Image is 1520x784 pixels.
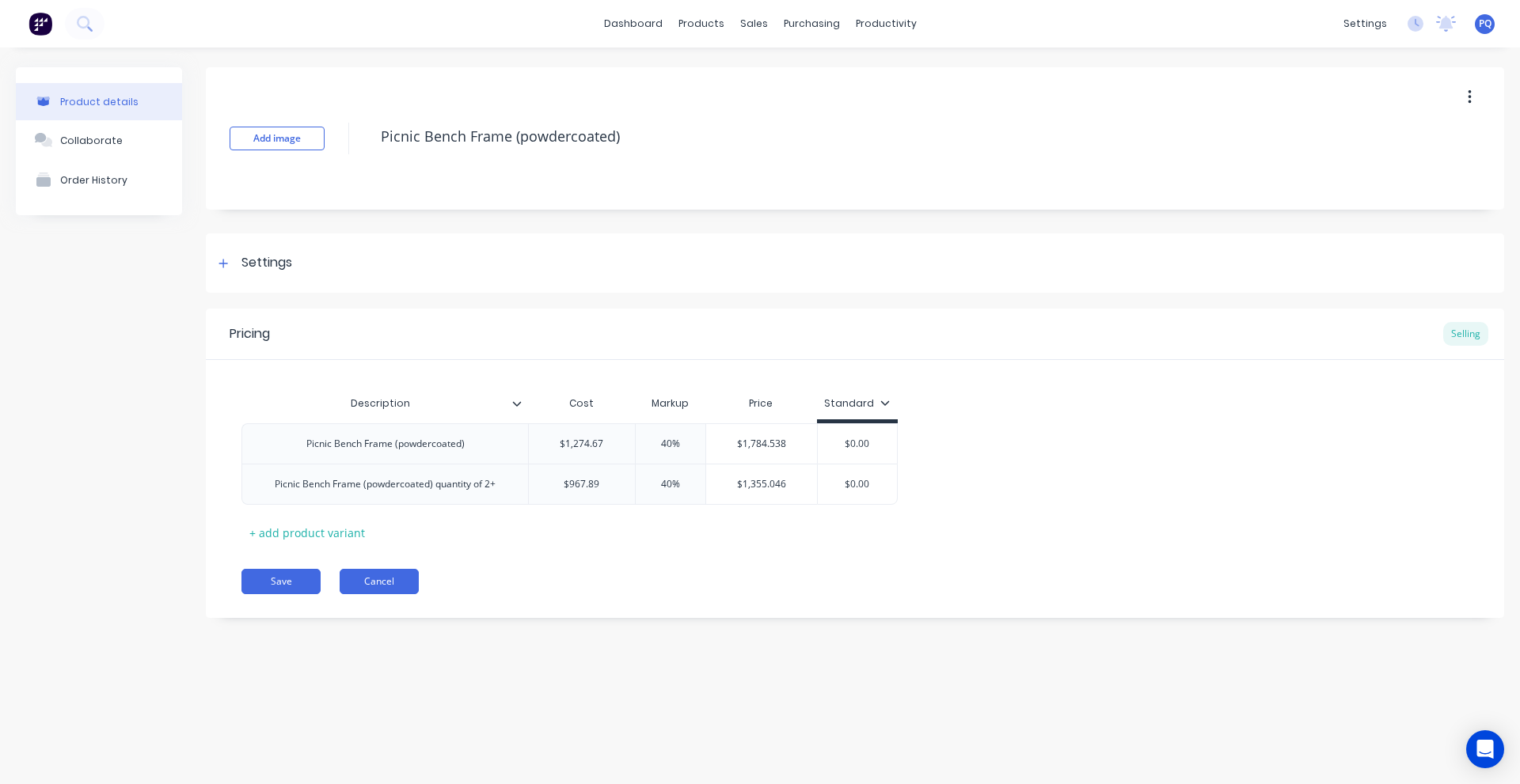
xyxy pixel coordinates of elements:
div: Order History [60,174,127,186]
div: $0.00 [818,464,897,504]
div: purchasing [776,12,848,36]
span: PQ [1479,17,1491,31]
div: $0.00 [818,424,897,464]
button: Cancel [340,569,419,594]
div: $967.89 [529,464,635,504]
div: Cost [528,388,635,419]
div: Picnic Bench Frame (powdercoated) quantity of 2+$967.8940%$1,355.046$0.00 [241,464,898,505]
div: 40% [631,464,710,504]
textarea: Picnic Bench Frame (powdercoated) [373,118,1374,155]
button: Collaborate [16,120,182,160]
div: Selling [1443,322,1488,346]
div: productivity [848,12,925,36]
div: Price [705,388,817,419]
div: Standard [824,396,890,411]
div: Picnic Bench Frame (powdercoated) [294,434,477,454]
div: settings [1336,12,1395,36]
a: dashboard [596,12,671,36]
div: 40% [631,424,710,464]
div: Picnic Bench Frame (powdercoated) quantity of 2+ [262,474,508,494]
div: $1,355.046 [706,464,817,504]
button: Order History [16,160,182,199]
div: products [671,12,732,36]
img: Factory [28,12,52,36]
div: Open Intercom Messenger [1466,730,1504,768]
div: Description [241,388,528,419]
div: Settings [241,253,292,273]
div: sales [732,12,776,36]
div: $1,274.67 [529,424,635,464]
button: Save [241,569,321,594]
div: + add product variant [241,521,373,545]
div: Pricing [230,324,270,343]
button: Add image [230,127,325,150]
div: Description [241,384,519,423]
div: Collaborate [60,134,123,146]
div: Markup [635,388,705,419]
div: Picnic Bench Frame (powdercoated)$1,274.6740%$1,784.538$0.00 [241,423,898,464]
button: Product details [16,83,182,120]
div: $1,784.538 [706,424,817,464]
div: Product details [60,96,139,108]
